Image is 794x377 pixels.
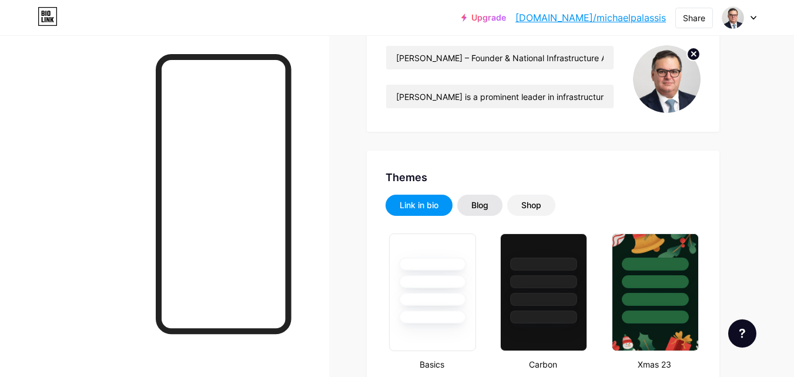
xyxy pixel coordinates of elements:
div: Carbon [497,358,589,371]
div: Link in bio [400,199,438,211]
div: Share [683,12,705,24]
div: Blog [471,199,488,211]
input: Bio [386,85,614,108]
div: Shop [521,199,541,211]
a: [DOMAIN_NAME]/michaelpalassis [515,11,666,25]
div: Basics [386,358,478,371]
img: michaelpalassis [722,6,744,29]
div: Xmas 23 [608,358,701,371]
input: Name [386,46,614,69]
img: michaelpalassis [633,45,701,113]
div: Themes [386,169,701,185]
a: Upgrade [461,13,506,22]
